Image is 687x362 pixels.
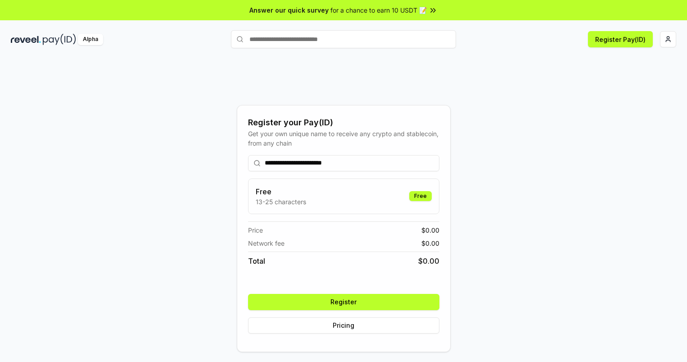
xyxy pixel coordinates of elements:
[248,294,439,310] button: Register
[409,191,432,201] div: Free
[248,238,285,248] span: Network fee
[256,197,306,206] p: 13-25 characters
[588,31,653,47] button: Register Pay(ID)
[256,186,306,197] h3: Free
[249,5,329,15] span: Answer our quick survey
[248,225,263,235] span: Price
[330,5,427,15] span: for a chance to earn 10 USDT 📝
[421,225,439,235] span: $ 0.00
[248,317,439,334] button: Pricing
[78,34,103,45] div: Alpha
[248,116,439,129] div: Register your Pay(ID)
[43,34,76,45] img: pay_id
[418,256,439,266] span: $ 0.00
[421,238,439,248] span: $ 0.00
[248,256,265,266] span: Total
[248,129,439,148] div: Get your own unique name to receive any crypto and stablecoin, from any chain
[11,34,41,45] img: reveel_dark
